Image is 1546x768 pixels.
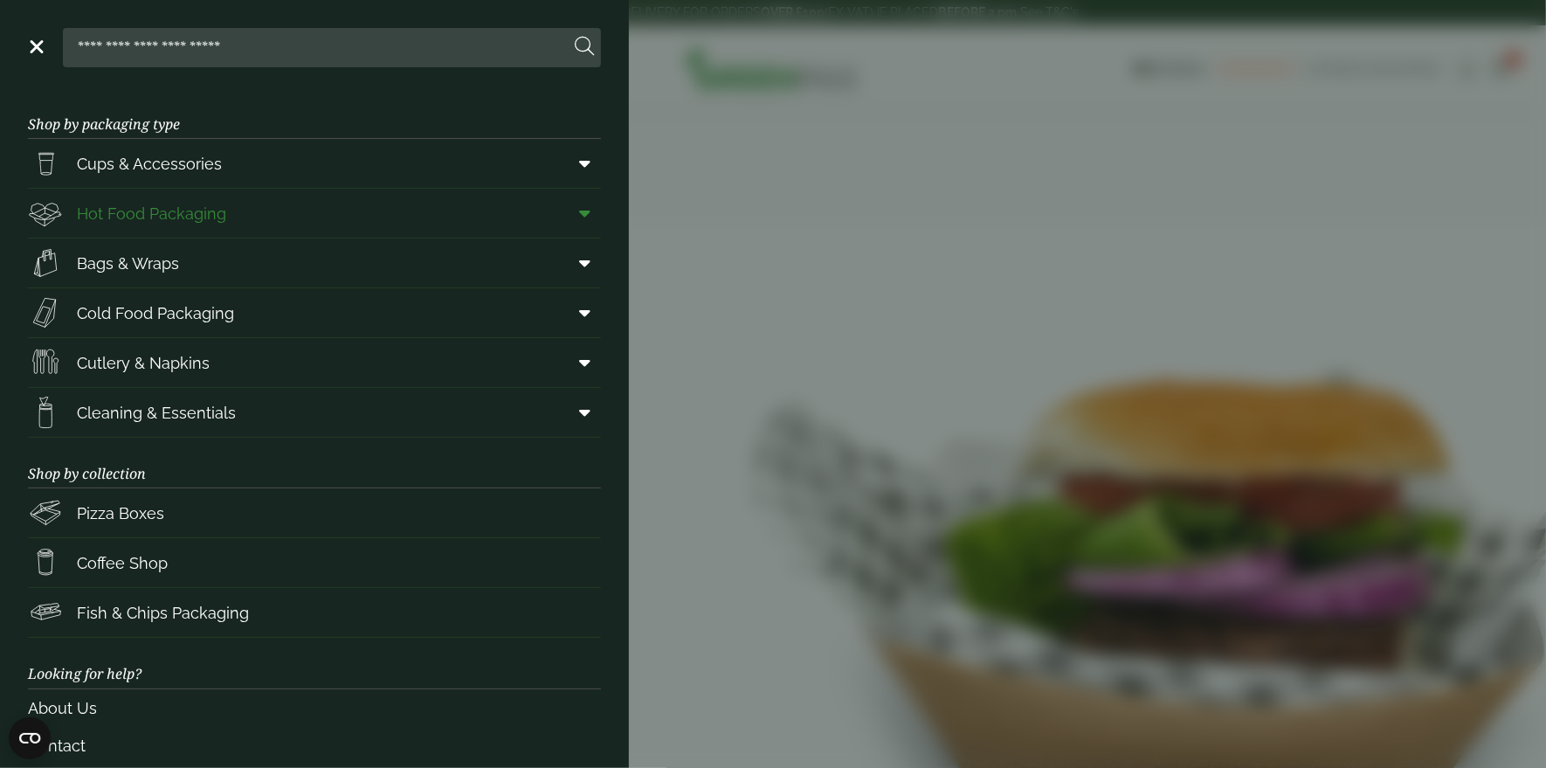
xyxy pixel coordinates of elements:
[28,345,63,380] img: Cutlery.svg
[28,595,63,630] img: FishNchip_box.svg
[28,288,601,337] a: Cold Food Packaging
[28,338,601,387] a: Cutlery & Napkins
[77,551,168,575] span: Coffee Shop
[77,401,236,425] span: Cleaning & Essentials
[77,202,226,225] span: Hot Food Packaging
[28,239,601,287] a: Bags & Wraps
[28,495,63,530] img: Pizza_boxes.svg
[28,388,601,437] a: Cleaning & Essentials
[28,689,601,727] a: About Us
[28,88,601,139] h3: Shop by packaging type
[28,538,601,587] a: Coffee Shop
[28,196,63,231] img: Deli_box.svg
[28,146,63,181] img: PintNhalf_cup.svg
[28,189,601,238] a: Hot Food Packaging
[28,395,63,430] img: open-wipe.svg
[77,351,210,375] span: Cutlery & Napkins
[28,295,63,330] img: Sandwich_box.svg
[9,717,51,759] button: Open CMP widget
[28,438,601,488] h3: Shop by collection
[28,488,601,537] a: Pizza Boxes
[77,252,179,275] span: Bags & Wraps
[77,601,249,625] span: Fish & Chips Packaging
[28,638,601,688] h3: Looking for help?
[77,152,222,176] span: Cups & Accessories
[28,545,63,580] img: HotDrink_paperCup.svg
[28,727,601,765] a: Contact
[28,246,63,280] img: Paper_carriers.svg
[28,139,601,188] a: Cups & Accessories
[77,301,234,325] span: Cold Food Packaging
[28,588,601,637] a: Fish & Chips Packaging
[77,502,164,525] span: Pizza Boxes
